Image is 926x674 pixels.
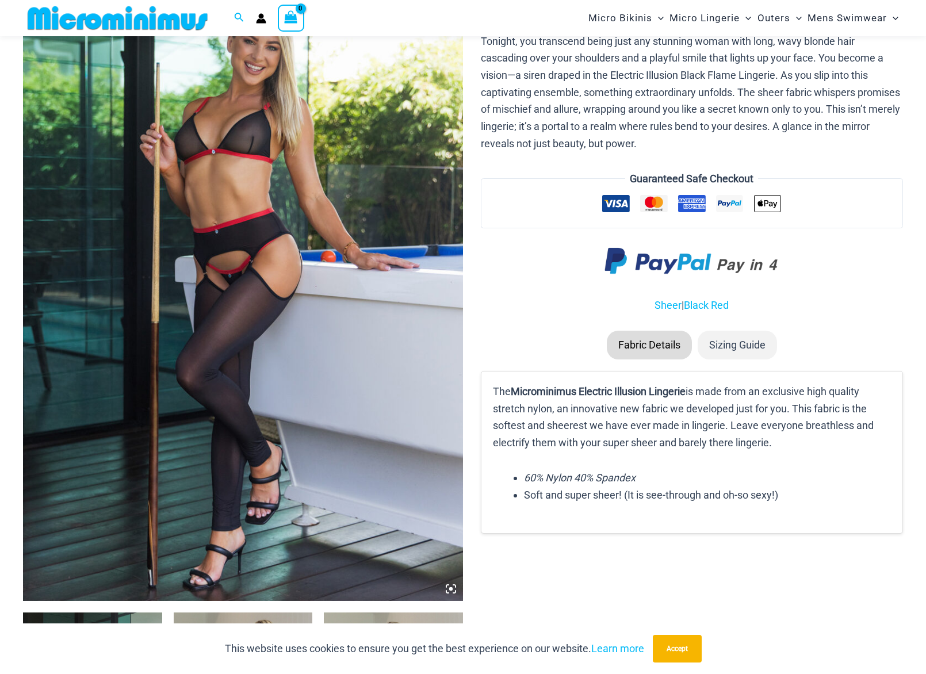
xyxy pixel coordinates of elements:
span: Menu Toggle [740,3,751,33]
p: | [481,297,903,314]
li: Fabric Details [607,331,692,359]
li: Sizing Guide [698,331,777,359]
button: Accept [653,635,702,662]
img: MM SHOP LOGO FLAT [23,5,212,31]
p: This website uses cookies to ensure you get the best experience on our website. [225,640,644,657]
a: Mens SwimwearMenu ToggleMenu Toggle [805,3,901,33]
p: Tonight, you transcend being just any stunning woman with long, wavy blonde hair cascading over y... [481,33,903,152]
a: Search icon link [234,11,244,25]
a: Micro LingerieMenu ToggleMenu Toggle [667,3,754,33]
nav: Site Navigation [584,2,903,35]
a: View Shopping Cart, empty [278,5,304,31]
span: Micro Lingerie [669,3,740,33]
a: Learn more [591,642,644,654]
em: 60% Nylon 40% Spandex [524,472,636,484]
span: Menu Toggle [652,3,664,33]
a: Red [711,299,729,311]
legend: Guaranteed Safe Checkout [625,170,758,187]
span: Menu Toggle [887,3,898,33]
span: Micro Bikinis [588,3,652,33]
a: OutersMenu ToggleMenu Toggle [755,3,805,33]
b: Microminimus Electric Illusion Lingerie [511,385,686,397]
span: Menu Toggle [790,3,802,33]
a: Sheer [655,299,682,311]
li: Soft and super sheer! (It is see-through and oh-so sexy!) [524,487,891,504]
span: Mens Swimwear [808,3,887,33]
span: Outers [757,3,790,33]
a: Black [684,299,709,311]
p: The is made from an exclusive high quality stretch nylon, an innovative new fabric we developed j... [493,383,891,451]
a: Account icon link [256,13,266,24]
a: Micro BikinisMenu ToggleMenu Toggle [586,3,667,33]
